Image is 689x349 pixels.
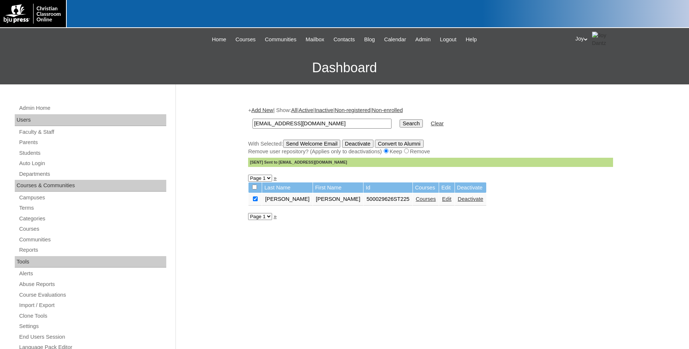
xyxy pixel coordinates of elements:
[342,140,373,148] input: Deactivate
[18,203,166,213] a: Terms
[364,35,375,44] span: Blog
[363,193,413,206] td: 500029626ST225
[4,4,62,24] img: logo-white.png
[299,107,313,113] a: Active
[18,311,166,321] a: Clone Tools
[18,128,166,137] a: Faculty & Staff
[18,193,166,202] a: Campuses
[306,35,324,44] span: Mailbox
[18,159,166,168] a: Auto Login
[18,138,166,147] a: Parents
[413,182,439,193] td: Courses
[458,196,483,202] a: Deactivate
[208,35,230,44] a: Home
[462,35,480,44] a: Help
[442,196,451,202] a: Edit
[416,196,436,202] a: Courses
[415,35,431,44] span: Admin
[15,114,166,126] div: Users
[18,235,166,244] a: Communities
[248,158,613,167] div: [SENT] Sent to [EMAIL_ADDRESS][DOMAIN_NAME]
[18,224,166,234] a: Courses
[18,170,166,179] a: Departments
[18,322,166,331] a: Settings
[212,35,226,44] span: Home
[18,301,166,310] a: Import / Export
[18,332,166,342] a: End Users Session
[575,32,682,47] div: Joy
[248,148,613,156] div: Remove user repository? (Applies only to deactivations) Keep Remove
[455,182,486,193] td: Deactivate
[251,107,273,113] a: Add New
[274,175,276,181] a: »
[18,149,166,158] a: Students
[18,104,166,113] a: Admin Home
[313,182,363,193] td: First Name
[431,121,444,126] a: Clear
[18,269,166,278] a: Alerts
[18,245,166,255] a: Reports
[592,32,610,47] img: Joy Dantz
[380,35,410,44] a: Calendar
[265,35,297,44] span: Communities
[412,35,435,44] a: Admin
[262,193,313,206] td: [PERSON_NAME]
[18,290,166,300] a: Course Evaluations
[253,119,392,129] input: Search
[262,182,313,193] td: Last Name
[15,256,166,268] div: Tools
[372,107,403,113] a: Non-enrolled
[232,35,260,44] a: Courses
[436,35,460,44] a: Logout
[302,35,328,44] a: Mailbox
[291,107,297,113] a: All
[315,107,334,113] a: Inactive
[334,35,355,44] span: Contacts
[283,140,341,148] input: Send Welcome Email
[313,193,363,206] td: [PERSON_NAME]
[18,280,166,289] a: Abuse Reports
[330,35,359,44] a: Contacts
[261,35,300,44] a: Communities
[274,213,276,219] a: »
[248,140,613,167] div: With Selected:
[361,35,379,44] a: Blog
[335,107,370,113] a: Non-registered
[236,35,256,44] span: Courses
[248,107,613,167] div: + | Show: | | | |
[375,140,424,148] input: Convert to Alumni
[18,214,166,223] a: Categories
[384,35,406,44] span: Calendar
[4,51,685,84] h3: Dashboard
[440,35,456,44] span: Logout
[466,35,477,44] span: Help
[400,119,422,128] input: Search
[439,182,454,193] td: Edit
[363,182,413,193] td: Id
[15,180,166,192] div: Courses & Communities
